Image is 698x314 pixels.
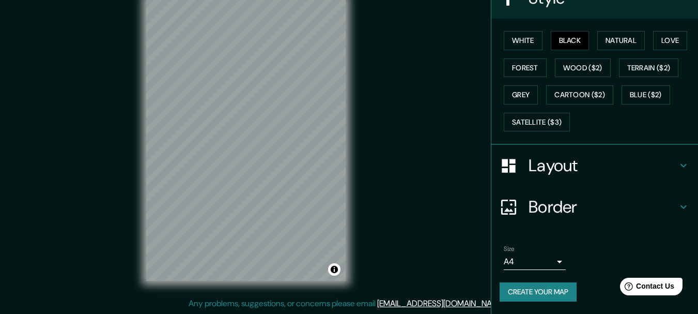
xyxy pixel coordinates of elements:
button: Grey [504,85,538,104]
p: Any problems, suggestions, or concerns please email . [189,297,506,310]
button: Create your map [500,282,577,302]
button: Cartoon ($2) [546,85,613,104]
button: Natural [597,31,645,50]
div: Border [491,186,698,228]
button: Forest [504,58,547,78]
button: Wood ($2) [555,58,611,78]
h4: Border [529,197,677,217]
button: White [504,31,542,50]
a: [EMAIL_ADDRESS][DOMAIN_NAME] [377,298,505,309]
button: Satellite ($3) [504,113,570,132]
div: Layout [491,145,698,186]
h4: Layout [529,155,677,176]
button: Toggle attribution [328,263,340,276]
button: Blue ($2) [622,85,670,104]
label: Size [504,245,515,253]
button: Love [653,31,687,50]
button: Terrain ($2) [619,58,679,78]
iframe: Help widget launcher [606,274,687,303]
div: A4 [504,253,566,270]
button: Black [551,31,590,50]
